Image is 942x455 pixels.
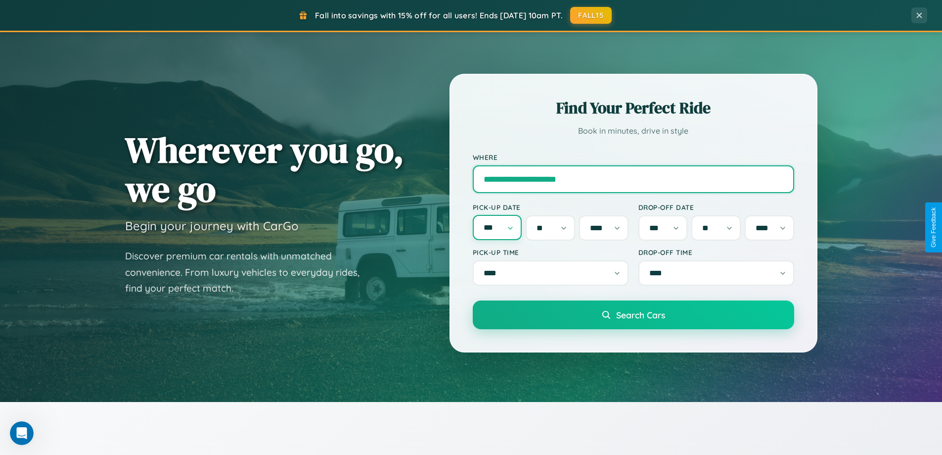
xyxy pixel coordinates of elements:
[473,97,794,119] h2: Find Your Perfect Ride
[638,248,794,256] label: Drop-off Time
[473,203,628,211] label: Pick-up Date
[10,421,34,445] iframe: Intercom live chat
[125,130,404,208] h1: Wherever you go, we go
[125,218,299,233] h3: Begin your journey with CarGo
[473,301,794,329] button: Search Cars
[930,207,937,248] div: Give Feedback
[315,10,563,20] span: Fall into savings with 15% off for all users! Ends [DATE] 10am PT.
[125,248,372,297] p: Discover premium car rentals with unmatched convenience. From luxury vehicles to everyday rides, ...
[473,248,628,256] label: Pick-up Time
[473,153,794,161] label: Where
[570,7,612,24] button: FALL15
[638,203,794,211] label: Drop-off Date
[616,309,665,320] span: Search Cars
[473,124,794,138] p: Book in minutes, drive in style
